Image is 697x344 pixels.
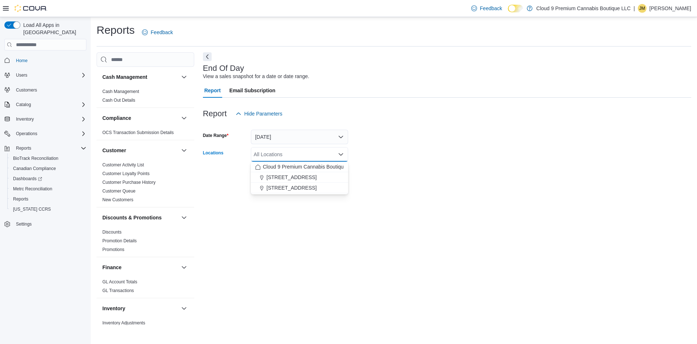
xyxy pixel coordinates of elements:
button: Reports [13,144,34,153]
a: GL Transactions [102,288,134,293]
button: Inventory [1,114,89,124]
span: Metrc Reconciliation [10,185,86,193]
h3: Compliance [102,114,131,122]
button: Inventory [102,305,178,312]
span: BioTrack Reconciliation [10,154,86,163]
span: Users [13,71,86,80]
span: Catalog [13,100,86,109]
a: BioTrack Reconciliation [10,154,61,163]
span: [US_STATE] CCRS [13,206,51,212]
label: Locations [203,150,224,156]
span: Customers [13,85,86,94]
span: Dashboards [13,176,42,182]
span: Settings [16,221,32,227]
button: Customer [180,146,188,155]
span: Operations [16,131,37,137]
button: BioTrack Reconciliation [7,153,89,163]
span: Feedback [480,5,502,12]
button: Next [203,52,212,61]
span: Feedback [151,29,173,36]
button: Home [1,55,89,65]
a: Reports [10,195,31,203]
a: Customer Purchase History [102,180,156,185]
span: Customers [16,87,37,93]
a: Promotion Details [102,238,137,243]
button: Reports [7,194,89,204]
p: Cloud 9 Premium Cannabis Boutique LLC [536,4,631,13]
span: Cloud 9 Premium Cannabis Boutique LLC [263,163,357,170]
h3: Discounts & Promotions [102,214,162,221]
span: JM [639,4,645,13]
a: Canadian Compliance [10,164,59,173]
span: Load All Apps in [GEOGRAPHIC_DATA] [20,21,86,36]
a: New Customers [102,197,133,202]
span: Report [204,83,221,98]
button: Cash Management [102,73,178,81]
h3: Cash Management [102,73,147,81]
button: [STREET_ADDRESS] [251,172,348,183]
nav: Complex example [4,52,86,248]
label: Date Range [203,133,229,138]
button: Cloud 9 Premium Cannabis Boutique LLC [251,162,348,172]
a: Metrc Reconciliation [10,185,55,193]
button: Hide Parameters [233,106,285,121]
div: Discounts & Promotions [97,228,194,257]
button: Catalog [1,100,89,110]
span: Users [16,72,27,78]
button: Inventory [180,304,188,313]
button: Compliance [102,114,178,122]
button: Customers [1,85,89,95]
span: BioTrack Reconciliation [13,155,58,161]
a: Feedback [139,25,176,40]
button: Discounts & Promotions [102,214,178,221]
button: Cash Management [180,73,188,81]
span: Canadian Compliance [13,166,56,171]
button: Reports [1,143,89,153]
div: Customer [97,161,194,207]
button: Customer [102,147,178,154]
a: Cash Out Details [102,98,135,103]
button: Inventory [13,115,37,124]
span: Reports [16,145,31,151]
a: Customer Loyalty Points [102,171,150,176]
span: Catalog [16,102,31,108]
button: Operations [13,129,40,138]
a: Customers [13,86,40,94]
button: [DATE] [251,130,348,144]
span: Discounts [102,229,122,235]
button: Users [13,71,30,80]
div: Compliance [97,128,194,140]
button: Close list of options [338,151,344,157]
span: Metrc Reconciliation [13,186,52,192]
span: Email Subscription [229,83,276,98]
span: GL Transactions [102,288,134,294]
span: Reports [10,195,86,203]
a: Feedback [468,1,505,16]
span: Home [16,58,28,64]
button: Canadian Compliance [7,163,89,174]
span: Inventory [16,116,34,122]
div: Choose from the following options [251,162,348,193]
span: Customer Queue [102,188,135,194]
h1: Reports [97,23,135,37]
span: Dashboards [10,174,86,183]
button: Finance [102,264,178,271]
div: Finance [97,278,194,298]
a: Home [13,56,30,65]
span: Hide Parameters [244,110,282,117]
p: [PERSON_NAME] [649,4,691,13]
button: Users [1,70,89,80]
h3: Customer [102,147,126,154]
a: Settings [13,220,34,228]
a: GL Account Totals [102,279,137,284]
span: Cash Management [102,89,139,94]
a: Inventory Adjustments [102,320,145,325]
a: Customer Activity List [102,162,144,167]
button: Finance [180,263,188,272]
a: OCS Transaction Submission Details [102,130,174,135]
span: Customer Activity List [102,162,144,168]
